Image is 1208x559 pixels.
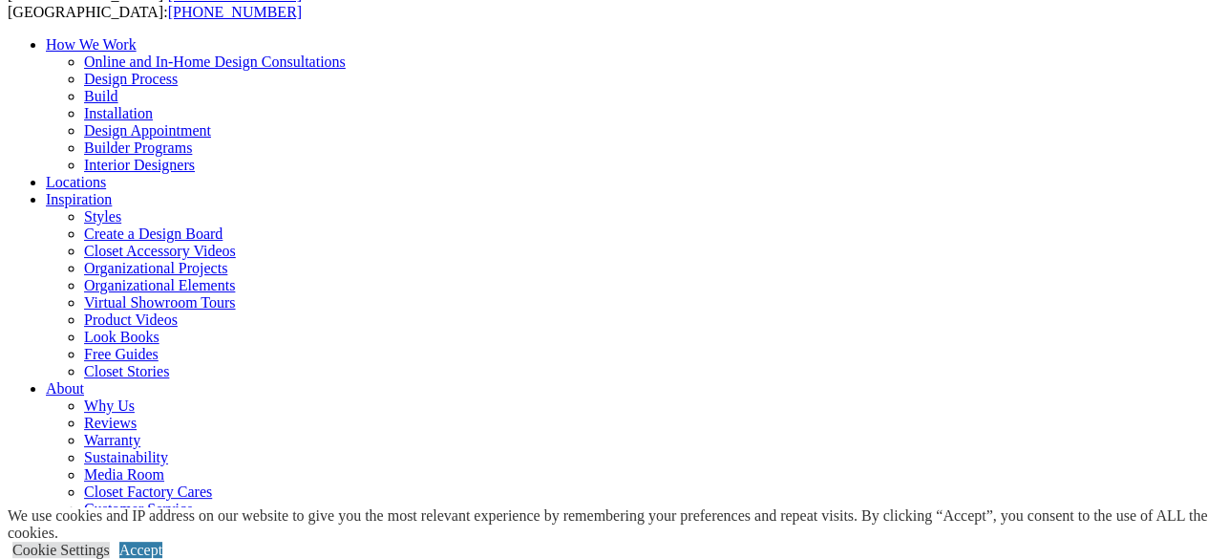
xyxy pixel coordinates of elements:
[84,432,140,448] a: Warranty
[84,208,121,225] a: Styles
[84,105,153,121] a: Installation
[119,542,162,558] a: Accept
[84,415,137,431] a: Reviews
[84,294,236,311] a: Virtual Showroom Tours
[46,380,84,397] a: About
[46,174,106,190] a: Locations
[8,507,1208,542] div: We use cookies and IP address on our website to give you the most relevant experience by remember...
[84,71,178,87] a: Design Process
[84,122,211,139] a: Design Appointment
[84,346,159,362] a: Free Guides
[84,54,346,70] a: Online and In-Home Design Consultations
[84,140,192,156] a: Builder Programs
[84,88,118,104] a: Build
[84,226,223,242] a: Create a Design Board
[84,329,159,345] a: Look Books
[84,277,235,293] a: Organizational Elements
[84,363,169,379] a: Closet Stories
[84,449,168,465] a: Sustainability
[84,260,227,276] a: Organizational Projects
[84,501,193,517] a: Customer Service
[46,191,112,207] a: Inspiration
[84,398,135,414] a: Why Us
[84,484,212,500] a: Closet Factory Cares
[46,36,137,53] a: How We Work
[168,4,302,20] a: [PHONE_NUMBER]
[84,312,178,328] a: Product Videos
[84,243,236,259] a: Closet Accessory Videos
[84,466,164,483] a: Media Room
[12,542,110,558] a: Cookie Settings
[84,157,195,173] a: Interior Designers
